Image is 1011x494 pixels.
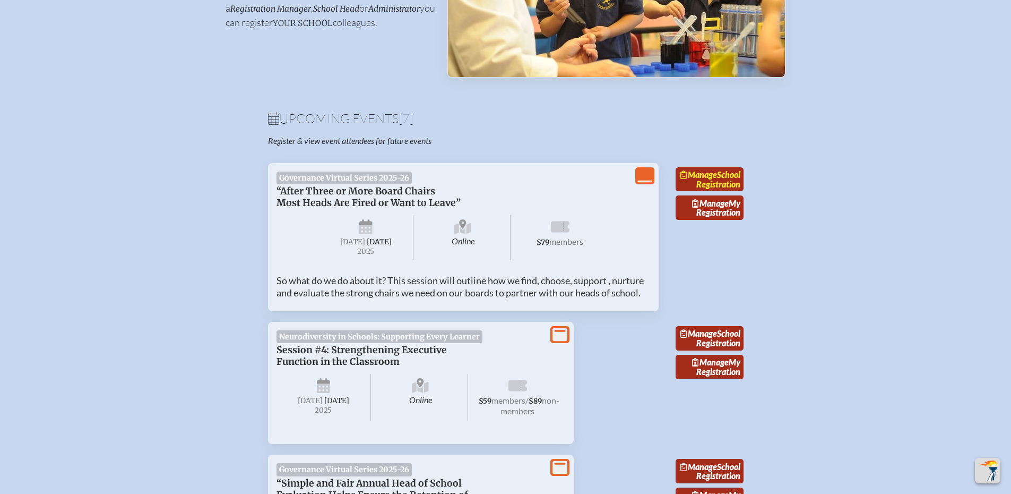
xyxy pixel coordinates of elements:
[230,4,311,14] span: Registration Manager
[324,396,349,405] span: [DATE]
[975,458,1000,483] button: Scroll Top
[268,112,744,125] h1: Upcoming Events
[327,248,405,255] span: 2025
[367,237,392,246] span: [DATE]
[268,135,548,146] p: Register & view event attendees for future events
[977,460,998,481] img: To the top
[500,395,559,416] span: non-members
[680,169,717,180] span: Manage
[525,395,529,405] span: /
[373,374,468,421] span: Online
[368,4,420,14] span: Administrator
[340,237,365,246] span: [DATE]
[676,195,744,220] a: ManageMy Registration
[276,172,412,184] span: Governance Virtual Series 2025-26
[549,236,583,246] span: members
[276,463,412,476] span: Governance Virtual Series 2025-26
[298,396,323,405] span: [DATE]
[676,355,744,379] a: ManageMy Registration
[313,4,359,14] span: School Head
[692,357,729,367] span: Manage
[676,459,744,483] a: ManageSchool Registration
[479,397,491,406] span: $59
[680,462,717,472] span: Manage
[416,215,511,260] span: Online
[529,397,542,406] span: $89
[692,198,729,208] span: Manage
[276,330,483,343] span: Neurodiversity in Schools: Supporting Every Learner
[285,406,362,414] span: 2025
[676,326,744,351] a: ManageSchool Registration
[276,185,461,209] span: “After Three or More Board Chairs Most Heads Are Fired or Want to Leave”
[680,328,717,338] span: Manage
[276,344,447,368] span: Session #4: Strengthening Executive Function in the Classroom
[491,395,525,405] span: members
[399,110,413,126] span: [7]
[676,167,744,192] a: ManageSchool Registration
[273,18,333,28] span: your school
[537,238,549,247] span: $79
[276,275,650,299] p: So what do we do about it? This session will outline how we find, choose, support , nurture and e...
